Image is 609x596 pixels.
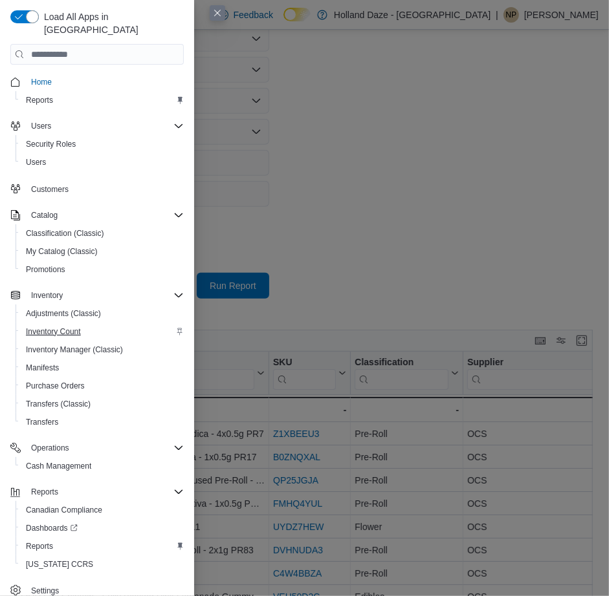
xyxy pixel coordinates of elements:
span: Customers [31,184,69,195]
button: Promotions [16,261,189,279]
button: Transfers [16,413,189,431]
span: Dashboards [26,523,78,533]
a: Promotions [21,262,71,277]
span: Security Roles [21,136,184,152]
span: [US_STATE] CCRS [26,559,93,569]
span: Cash Management [26,461,91,471]
a: Reports [21,538,58,554]
span: Transfers (Classic) [26,399,91,409]
button: Transfers (Classic) [16,395,189,413]
a: Inventory Count [21,324,86,339]
button: Inventory [26,288,68,303]
button: Customers [5,179,189,198]
a: My Catalog (Classic) [21,244,103,259]
a: Transfers (Classic) [21,396,96,412]
button: Inventory Manager (Classic) [16,341,189,359]
span: My Catalog (Classic) [21,244,184,259]
span: Reports [26,95,53,105]
a: Classification (Classic) [21,226,109,241]
span: Adjustments (Classic) [26,308,101,319]
button: Operations [5,439,189,457]
span: Load All Apps in [GEOGRAPHIC_DATA] [39,10,184,36]
span: Home [26,74,184,90]
span: Inventory Count [21,324,184,339]
span: Catalog [26,208,184,223]
span: Reports [31,487,58,497]
span: Classification (Classic) [26,228,104,239]
span: Promotions [21,262,184,277]
button: Security Roles [16,135,189,153]
span: Inventory Manager (Classic) [21,342,184,357]
button: Close this dialog [210,5,225,21]
span: Inventory [31,290,63,301]
span: Inventory Manager (Classic) [26,345,123,355]
span: Security Roles [26,139,76,149]
a: Canadian Compliance [21,502,107,518]
a: Users [21,154,51,170]
span: Users [21,154,184,170]
span: Operations [31,443,69,453]
a: Home [26,74,57,90]
button: Users [5,117,189,135]
button: Inventory [5,286,189,304]
span: Inventory [26,288,184,303]
a: [US_STATE] CCRS [21,557,98,572]
a: Manifests [21,360,64,376]
button: Catalog [26,208,63,223]
span: Operations [26,440,184,456]
button: Operations [26,440,74,456]
span: Transfers (Classic) [21,396,184,412]
span: Canadian Compliance [21,502,184,518]
span: Washington CCRS [21,557,184,572]
span: Reports [26,484,184,500]
a: Reports [21,92,58,108]
a: Inventory Manager (Classic) [21,342,128,357]
span: Inventory Count [26,326,81,337]
span: Customers [26,180,184,197]
a: Dashboards [16,519,189,537]
span: Settings [31,586,59,596]
button: Catalog [5,206,189,224]
button: Reports [16,537,189,555]
button: Purchase Orders [16,377,189,395]
span: Home [31,77,52,87]
a: Adjustments (Classic) [21,306,106,321]
a: Cash Management [21,458,96,474]
span: Transfers [26,417,58,427]
span: Users [26,157,46,167]
span: My Catalog (Classic) [26,246,98,257]
span: Reports [26,541,53,551]
button: Cash Management [16,457,189,475]
span: Reports [21,538,184,554]
button: Home [5,72,189,91]
button: Canadian Compliance [16,501,189,519]
button: My Catalog (Classic) [16,242,189,261]
span: Users [26,118,184,134]
span: Manifests [21,360,184,376]
a: Security Roles [21,136,81,152]
span: Canadian Compliance [26,505,102,515]
a: Customers [26,182,74,197]
button: Users [16,153,189,171]
button: Manifests [16,359,189,377]
button: Inventory Count [16,323,189,341]
button: Users [26,118,56,134]
button: Reports [26,484,63,500]
span: Cash Management [21,458,184,474]
a: Transfers [21,414,63,430]
span: Catalog [31,210,58,220]
span: Transfers [21,414,184,430]
span: Classification (Classic) [21,226,184,241]
span: Users [31,121,51,131]
span: Reports [21,92,184,108]
button: Reports [5,483,189,501]
button: Classification (Classic) [16,224,189,242]
button: [US_STATE] CCRS [16,555,189,573]
span: Adjustments (Classic) [21,306,184,321]
a: Dashboards [21,520,83,536]
button: Reports [16,91,189,109]
span: Dashboards [21,520,184,536]
button: Adjustments (Classic) [16,304,189,323]
span: Purchase Orders [21,378,184,394]
a: Purchase Orders [21,378,90,394]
